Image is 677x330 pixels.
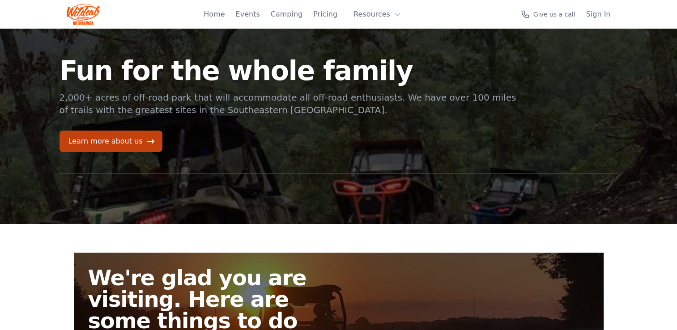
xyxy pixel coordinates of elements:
[586,9,611,20] a: Sign In
[271,9,302,20] a: Camping
[67,4,100,25] img: Wildcat Logo
[236,9,260,20] a: Events
[533,10,575,19] span: Give us a call
[204,9,225,20] a: Home
[60,91,518,116] p: 2,000+ acres of off-road park that will accommodate all off-road enthusiasts. We have over 100 mi...
[521,10,575,19] a: Give us a call
[60,131,162,152] a: Learn more about us
[313,9,337,20] a: Pricing
[348,5,406,23] button: Resources
[60,57,518,84] h1: Fun for the whole family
